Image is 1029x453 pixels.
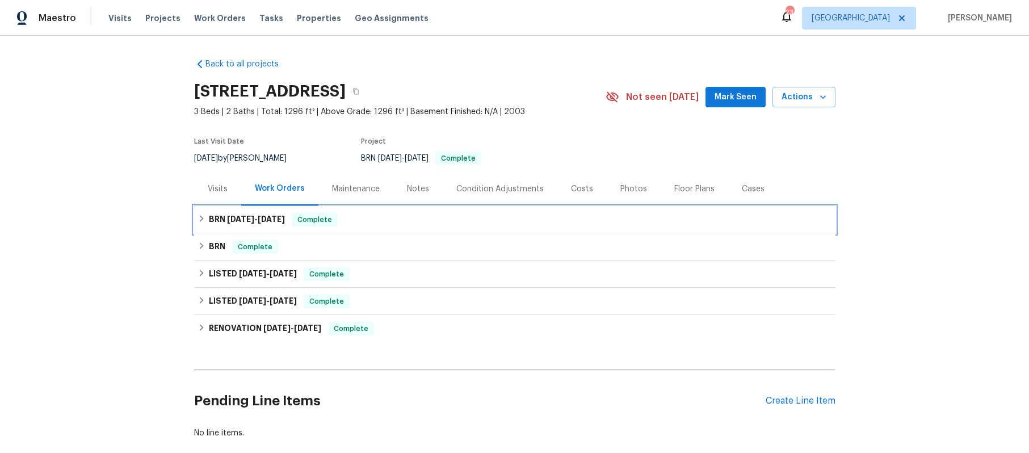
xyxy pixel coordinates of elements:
span: Geo Assignments [355,12,429,24]
a: Back to all projects [194,58,303,70]
span: Complete [305,296,348,307]
span: [DATE] [270,270,297,278]
div: 23 [786,7,793,18]
span: - [263,324,321,332]
span: Properties [297,12,341,24]
span: [DATE] [194,154,218,162]
div: Maintenance [332,183,380,195]
div: Visits [208,183,228,195]
span: Mark Seen [715,90,757,104]
div: Photos [620,183,647,195]
h6: LISTED [209,267,297,281]
span: Tasks [259,14,283,22]
span: Complete [293,214,337,225]
div: Create Line Item [766,396,835,406]
div: BRN Complete [194,233,835,261]
span: [DATE] [405,154,429,162]
div: Costs [571,183,593,195]
span: Complete [436,155,480,162]
span: Project [361,138,386,145]
span: - [227,215,285,223]
button: Copy Address [346,81,366,102]
span: Complete [233,241,277,253]
div: RENOVATION [DATE]-[DATE]Complete [194,315,835,342]
span: Visits [108,12,132,24]
div: Work Orders [255,183,305,194]
span: [DATE] [270,297,297,305]
span: - [239,297,297,305]
span: BRN [361,154,481,162]
span: [DATE] [378,154,402,162]
div: LISTED [DATE]-[DATE]Complete [194,261,835,288]
div: No line items. [194,427,835,439]
span: [DATE] [294,324,321,332]
span: Complete [305,269,348,280]
span: - [239,270,297,278]
span: Projects [145,12,180,24]
span: 3 Beds | 2 Baths | Total: 1296 ft² | Above Grade: 1296 ft² | Basement Finished: N/A | 2003 [194,106,606,118]
div: Floor Plans [674,183,715,195]
span: [DATE] [239,297,266,305]
span: Work Orders [194,12,246,24]
div: LISTED [DATE]-[DATE]Complete [194,288,835,315]
div: by [PERSON_NAME] [194,152,300,165]
div: Cases [742,183,765,195]
span: Maestro [39,12,76,24]
span: - [378,154,429,162]
span: Actions [782,90,826,104]
span: Complete [329,323,373,334]
span: [DATE] [263,324,291,332]
button: Actions [772,87,835,108]
div: BRN [DATE]-[DATE]Complete [194,206,835,233]
span: [DATE] [258,215,285,223]
span: Last Visit Date [194,138,244,145]
h6: LISTED [209,295,297,308]
span: [DATE] [227,215,254,223]
div: Notes [407,183,429,195]
h6: BRN [209,240,225,254]
div: Condition Adjustments [456,183,544,195]
h2: [STREET_ADDRESS] [194,86,346,97]
span: [PERSON_NAME] [943,12,1012,24]
h6: BRN [209,213,285,227]
span: [GEOGRAPHIC_DATA] [812,12,890,24]
span: [DATE] [239,270,266,278]
h2: Pending Line Items [194,375,766,427]
button: Mark Seen [705,87,766,108]
h6: RENOVATION [209,322,321,335]
span: Not seen [DATE] [626,91,699,103]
